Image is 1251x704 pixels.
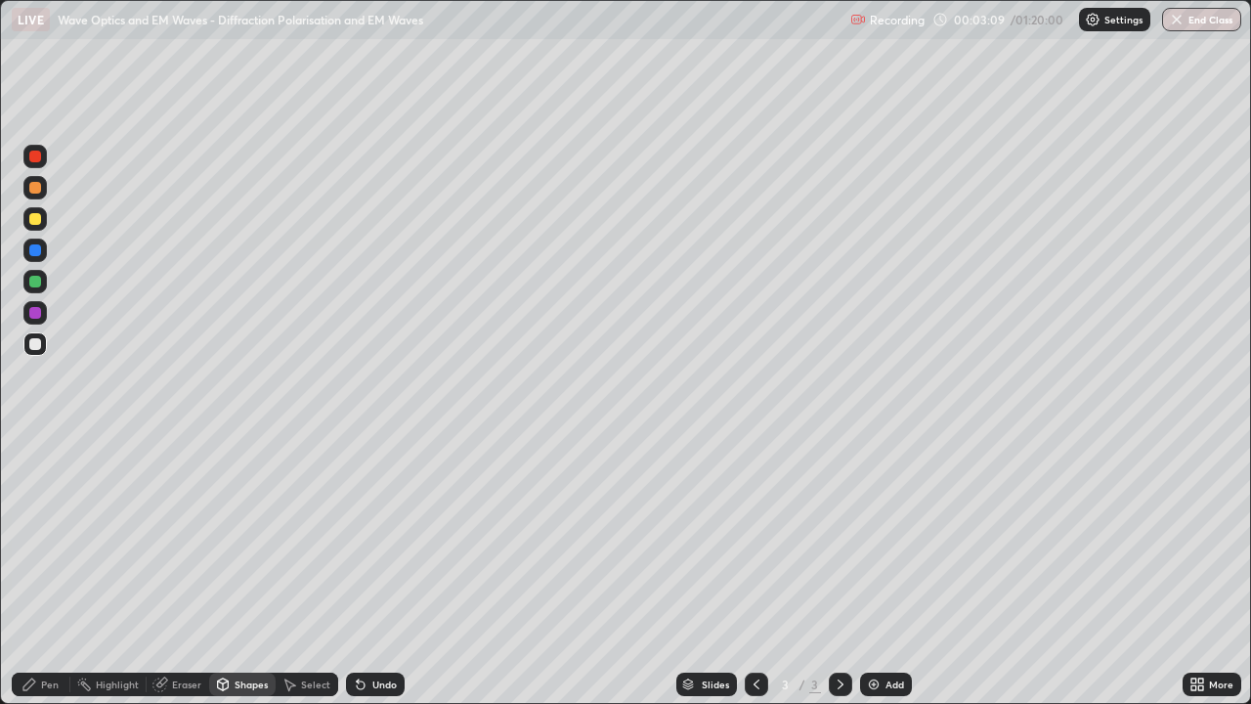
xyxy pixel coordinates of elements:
div: Slides [702,680,729,689]
button: End Class [1162,8,1241,31]
div: Add [885,680,904,689]
div: Pen [41,680,59,689]
img: recording.375f2c34.svg [850,12,866,27]
p: Wave Optics and EM Waves - Diffraction Polarisation and EM Waves [58,12,423,27]
img: class-settings-icons [1085,12,1100,27]
div: Select [301,680,330,689]
div: Highlight [96,680,139,689]
p: Settings [1104,15,1143,24]
img: add-slide-button [866,677,882,692]
div: Eraser [172,680,201,689]
div: 3 [776,679,796,690]
div: Undo [372,680,397,689]
div: 3 [809,676,821,693]
div: More [1209,680,1233,689]
div: Shapes [235,680,268,689]
p: Recording [870,13,925,27]
div: / [799,679,805,690]
p: LIVE [18,12,44,27]
img: end-class-cross [1169,12,1185,27]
